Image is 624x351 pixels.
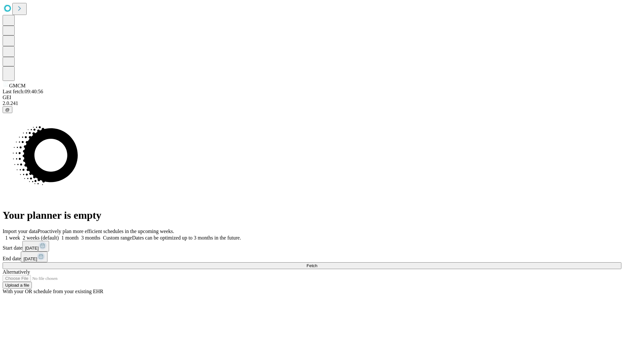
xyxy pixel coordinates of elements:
[25,246,39,251] span: [DATE]
[61,235,79,240] span: 1 month
[3,100,621,106] div: 2.0.241
[3,89,43,94] span: Last fetch: 09:40:56
[3,262,621,269] button: Fetch
[3,252,621,262] div: End date
[22,241,49,252] button: [DATE]
[5,235,20,240] span: 1 week
[3,269,30,275] span: Alternatively
[5,107,10,112] span: @
[21,252,47,262] button: [DATE]
[3,289,103,294] span: With your OR schedule from your existing EHR
[3,209,621,221] h1: Your planner is empty
[3,95,621,100] div: GEI
[9,83,26,88] span: GMCM
[23,256,37,261] span: [DATE]
[103,235,132,240] span: Custom range
[3,282,32,289] button: Upload a file
[3,106,12,113] button: @
[3,241,621,252] div: Start date
[23,235,59,240] span: 2 weeks (default)
[132,235,241,240] span: Dates can be optimized up to 3 months in the future.
[81,235,100,240] span: 3 months
[3,228,38,234] span: Import your data
[38,228,174,234] span: Proactively plan more efficient schedules in the upcoming weeks.
[306,263,317,268] span: Fetch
